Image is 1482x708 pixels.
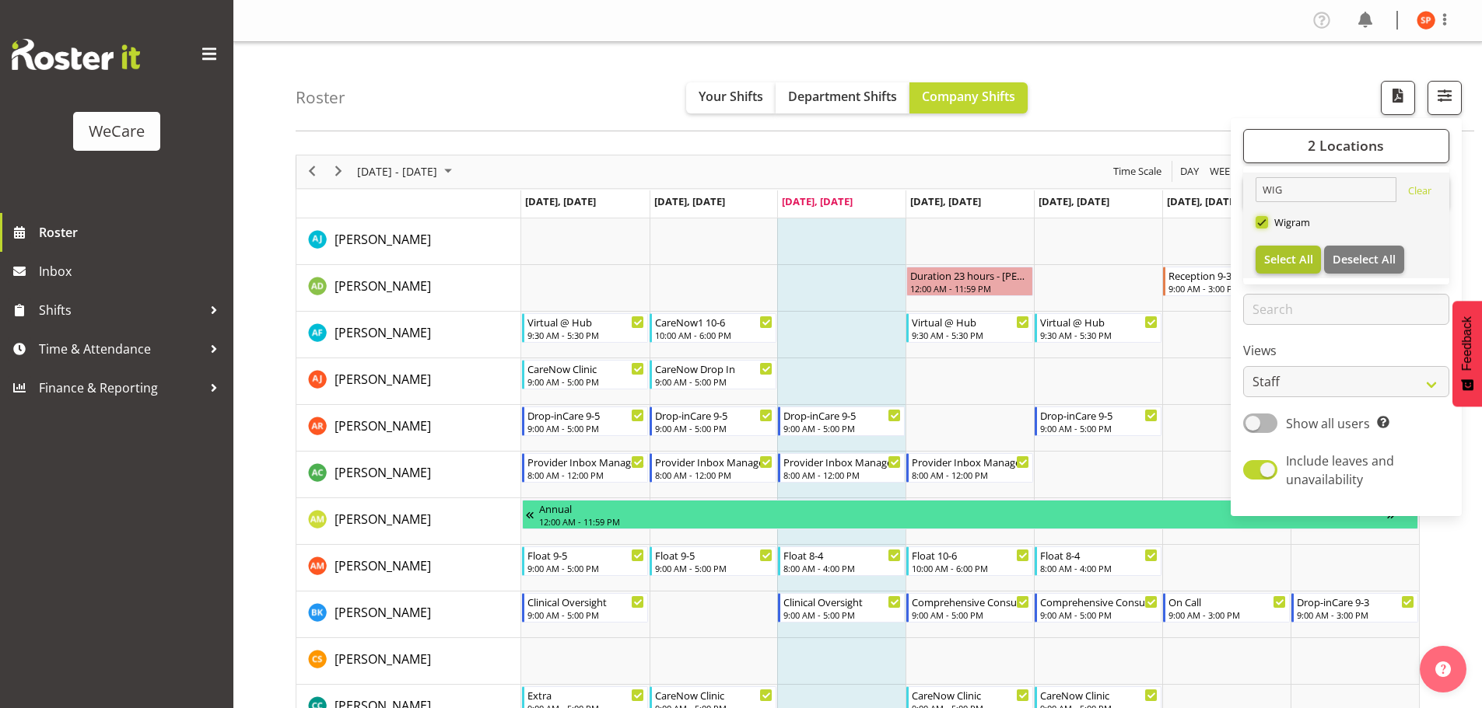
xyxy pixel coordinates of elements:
div: Provider Inbox Management [527,454,645,469]
span: Shifts [39,298,202,322]
span: [DATE], [DATE] [525,194,596,208]
div: Brian Ko"s event - Drop-inCare 9-3 Begin From Sunday, August 17, 2025 at 9:00:00 AM GMT+12:00 End... [1291,593,1418,623]
div: 10:00 AM - 6:00 PM [655,329,773,341]
div: 12:00 AM - 11:59 PM [539,515,1387,528]
span: [PERSON_NAME] [335,417,431,434]
div: 9:00 AM - 3:00 PM [1168,609,1286,621]
span: Feedback [1460,316,1474,371]
div: Brian Ko"s event - Clinical Oversight Begin From Wednesday, August 13, 2025 at 9:00:00 AM GMT+12:... [778,593,905,623]
span: Show all users [1286,415,1370,432]
div: Andrea Ramirez"s event - Drop-inCare 9-5 Begin From Monday, August 11, 2025 at 9:00:00 AM GMT+12:... [522,406,649,436]
div: CareNow1 10-6 [655,314,773,330]
span: [PERSON_NAME] [335,464,431,481]
input: Search [1243,294,1449,325]
div: 9:00 AM - 5:00 PM [527,562,645,574]
div: Ashley Mendoza"s event - Float 8-4 Begin From Wednesday, August 13, 2025 at 8:00:00 AM GMT+12:00 ... [778,546,905,576]
div: Virtual @ Hub [912,314,1029,330]
button: Download a PDF of the roster according to the set date range. [1381,81,1415,115]
div: Clinical Oversight [527,594,645,609]
div: Drop-inCare 9-5 [1040,407,1158,423]
div: Alex Ferguson"s event - CareNow1 10-6 Begin From Tuesday, August 12, 2025 at 10:00:00 AM GMT+12:0... [650,313,776,343]
span: Wigram [1268,216,1311,228]
span: Roster [39,221,226,244]
span: Select All [1264,252,1313,267]
a: [PERSON_NAME] [335,510,431,528]
div: Andrea Ramirez"s event - Drop-inCare 9-5 Begin From Friday, August 15, 2025 at 9:00:00 AM GMT+12:... [1035,406,1161,436]
button: Timeline Week [1207,162,1239,181]
input: Search [1256,177,1396,202]
div: Clinical Oversight [783,594,901,609]
div: WeCare [89,120,145,143]
button: Your Shifts [686,82,776,113]
div: Float 8-4 [783,547,901,563]
div: 12:00 AM - 11:59 PM [910,282,1029,295]
div: Ashley Mendoza"s event - Float 8-4 Begin From Friday, August 15, 2025 at 8:00:00 AM GMT+12:00 End... [1035,546,1161,576]
span: Week [1208,162,1238,181]
div: Float 9-5 [527,547,645,563]
a: [PERSON_NAME] [335,323,431,342]
div: On Call [1168,594,1286,609]
span: 2 Locations [1308,136,1384,155]
td: Alex Ferguson resource [296,312,521,358]
div: 9:00 AM - 5:00 PM [1040,422,1158,434]
div: Drop-inCare 9-5 [783,407,901,423]
div: 9:00 AM - 5:00 PM [1040,609,1158,621]
span: [PERSON_NAME] [335,511,431,528]
div: Drop-inCare 9-5 [527,407,645,423]
div: Andrew Casburn"s event - Provider Inbox Management Begin From Thursday, August 14, 2025 at 8:00:0... [906,453,1033,483]
div: CareNow Clinic [1040,687,1158,703]
span: Time & Attendance [39,337,202,361]
a: [PERSON_NAME] [335,556,431,575]
button: Filter Shifts [1428,81,1462,115]
td: Amy Johannsen resource [296,358,521,405]
button: August 2025 [355,162,459,181]
div: 8:00 AM - 4:00 PM [783,562,901,574]
a: [PERSON_NAME] [335,463,431,482]
span: Finance & Reporting [39,376,202,399]
div: Andrea Ramirez"s event - Drop-inCare 9-5 Begin From Wednesday, August 13, 2025 at 9:00:00 AM GMT+... [778,406,905,436]
a: [PERSON_NAME] [335,417,431,435]
button: 2 Locations [1243,129,1449,163]
td: Ashley Mendoza resource [296,545,521,591]
span: Department Shifts [788,88,897,105]
div: 9:00 AM - 5:00 PM [527,609,645,621]
button: Select All [1256,246,1322,274]
div: 8:00 AM - 12:00 PM [912,469,1029,481]
div: 9:30 AM - 5:30 PM [1040,329,1158,341]
a: [PERSON_NAME] [335,603,431,622]
div: Comprehensive Consult [1040,594,1158,609]
div: Aleea Devenport"s event - Duration 23 hours - Aleea Devenport Begin From Thursday, August 14, 202... [906,267,1033,296]
div: Provider Inbox Management [655,454,773,469]
button: Feedback - Show survey [1452,301,1482,406]
button: Company Shifts [909,82,1028,113]
button: Deselect All [1324,246,1404,274]
div: CareNow Drop In [655,361,773,376]
span: [DATE] - [DATE] [356,162,439,181]
div: Ashley Mendoza"s event - Float 9-5 Begin From Tuesday, August 12, 2025 at 9:00:00 AM GMT+12:00 En... [650,546,776,576]
span: [PERSON_NAME] [335,277,431,295]
span: Company Shifts [922,88,1015,105]
span: Deselect All [1333,252,1396,267]
div: 9:30 AM - 5:30 PM [912,329,1029,341]
div: 8:00 AM - 12:00 PM [655,469,773,481]
span: [PERSON_NAME] [335,604,431,621]
span: Time Scale [1112,162,1163,181]
div: Drop-inCare 9-5 [655,407,773,423]
label: Views [1243,341,1449,360]
span: Inbox [39,260,226,283]
div: Antonia Mao"s event - Annual Begin From Saturday, August 2, 2025 at 12:00:00 AM GMT+12:00 Ends At... [522,500,1418,529]
span: [DATE], [DATE] [910,194,981,208]
span: [PERSON_NAME] [335,371,431,388]
a: Clear [1408,183,1431,202]
div: Andrea Ramirez"s event - Drop-inCare 9-5 Begin From Tuesday, August 12, 2025 at 9:00:00 AM GMT+12... [650,406,776,436]
span: [DATE], [DATE] [1039,194,1109,208]
td: Andrea Ramirez resource [296,405,521,452]
div: Provider Inbox Management [783,454,901,469]
div: next period [325,155,352,188]
div: 9:00 AM - 5:00 PM [783,422,901,434]
div: 8:00 AM - 4:00 PM [1040,562,1158,574]
a: [PERSON_NAME] [335,277,431,295]
div: Amy Johannsen"s event - CareNow Drop In Begin From Tuesday, August 12, 2025 at 9:00:00 AM GMT+12:... [650,360,776,389]
div: Alex Ferguson"s event - Virtual @ Hub Begin From Monday, August 11, 2025 at 9:30:00 AM GMT+12:00 ... [522,313,649,343]
div: Alex Ferguson"s event - Virtual @ Hub Begin From Thursday, August 14, 2025 at 9:30:00 AM GMT+12:0... [906,313,1033,343]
